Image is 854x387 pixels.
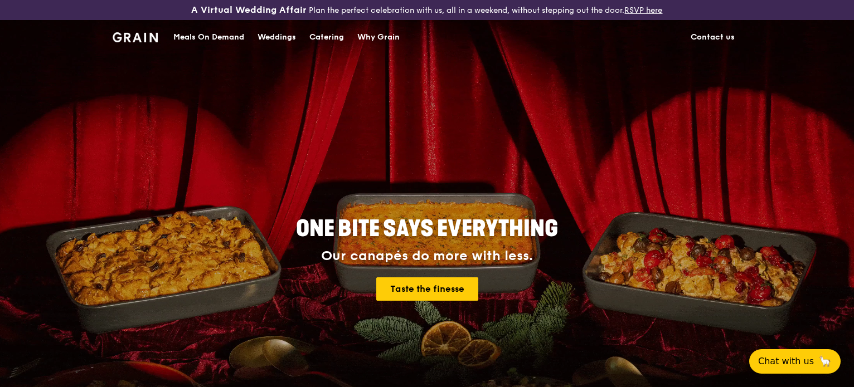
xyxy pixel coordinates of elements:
[758,355,814,368] span: Chat with us
[309,21,344,54] div: Catering
[173,21,244,54] div: Meals On Demand
[376,277,478,301] a: Taste the finesse
[351,21,406,54] a: Why Grain
[191,4,307,16] h3: A Virtual Wedding Affair
[113,19,158,53] a: GrainGrain
[624,6,662,15] a: RSVP here
[296,215,558,242] span: ONE BITE SAYS EVERYTHING
[818,355,832,368] span: 🦙
[303,21,351,54] a: Catering
[357,21,400,54] div: Why Grain
[226,248,628,264] div: Our canapés do more with less.
[258,21,296,54] div: Weddings
[251,21,303,54] a: Weddings
[684,21,741,54] a: Contact us
[113,32,158,42] img: Grain
[749,349,841,374] button: Chat with us🦙
[142,4,711,16] div: Plan the perfect celebration with us, all in a weekend, without stepping out the door.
